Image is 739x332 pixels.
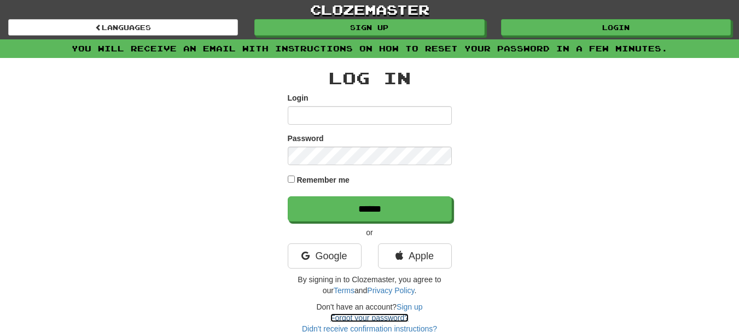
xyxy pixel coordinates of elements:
p: By signing in to Clozemaster, you agree to our and . [288,274,452,296]
a: Apple [378,243,452,269]
a: Forgot your password? [330,313,409,322]
a: Terms [334,286,354,295]
a: Languages [8,19,238,36]
a: Login [501,19,731,36]
a: Privacy Policy [367,286,414,295]
a: Google [288,243,362,269]
a: Sign up [397,302,422,311]
a: Sign up [254,19,484,36]
label: Password [288,133,324,144]
label: Login [288,92,309,103]
h2: Log In [288,69,452,87]
p: or [288,227,452,238]
label: Remember me [296,174,350,185]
